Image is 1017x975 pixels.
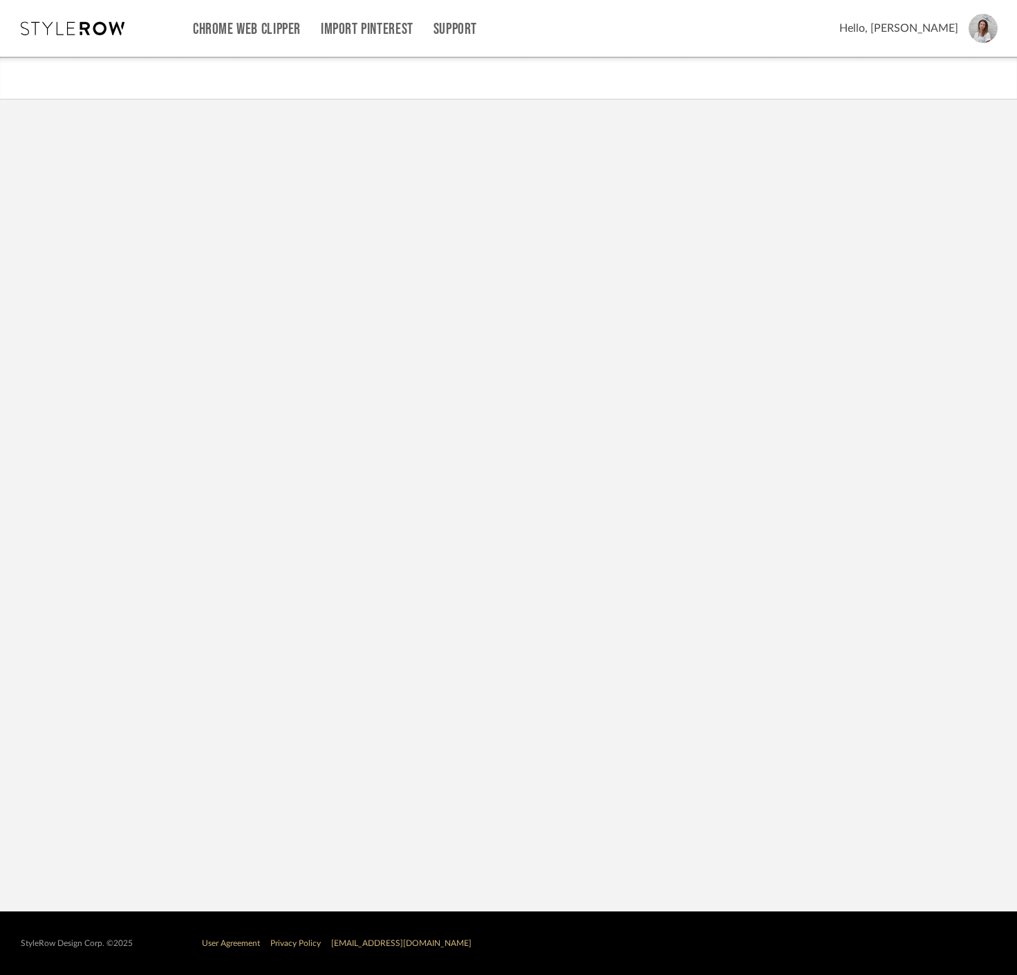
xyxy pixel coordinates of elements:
a: Support [433,23,477,35]
a: User Agreement [202,939,260,947]
div: StyleRow Design Corp. ©2025 [21,938,133,949]
a: Import Pinterest [321,23,413,35]
a: Privacy Policy [270,939,321,947]
img: avatar [969,14,998,43]
span: Hello, [PERSON_NAME] [839,20,958,37]
a: [EMAIL_ADDRESS][DOMAIN_NAME] [331,939,472,947]
a: Chrome Web Clipper [193,23,301,35]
